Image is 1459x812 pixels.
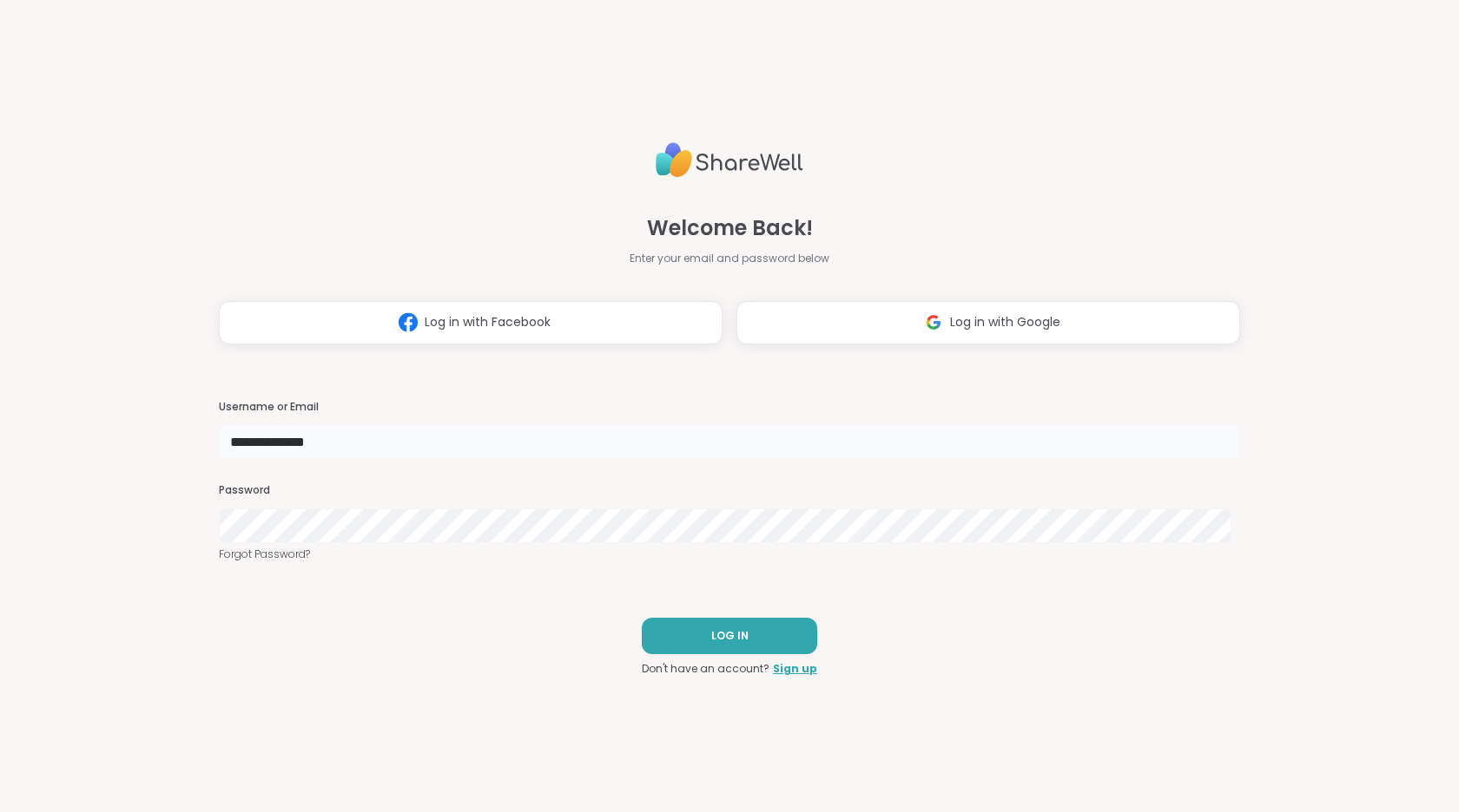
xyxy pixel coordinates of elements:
[917,306,950,338] img: ShareWell Logomark
[219,400,1240,415] h3: Username or Email
[630,251,829,266] span: Enter your email and password below
[642,661,769,677] span: Don't have an account?
[773,661,817,677] a: Sign up
[642,618,817,654] button: LOG IN
[219,483,1240,498] h3: Password
[219,547,1240,562] a: Forgot Password?
[711,628,749,644] span: LOG IN
[950,313,1060,331] span: Log in with Google
[392,306,425,338] img: ShareWell Logomark
[647,213,813,244] span: Welcome Back!
[219,301,723,344] button: Log in with Facebook
[656,135,803,185] img: ShareWell Logo
[736,301,1240,344] button: Log in with Google
[425,313,551,331] span: Log in with Facebook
